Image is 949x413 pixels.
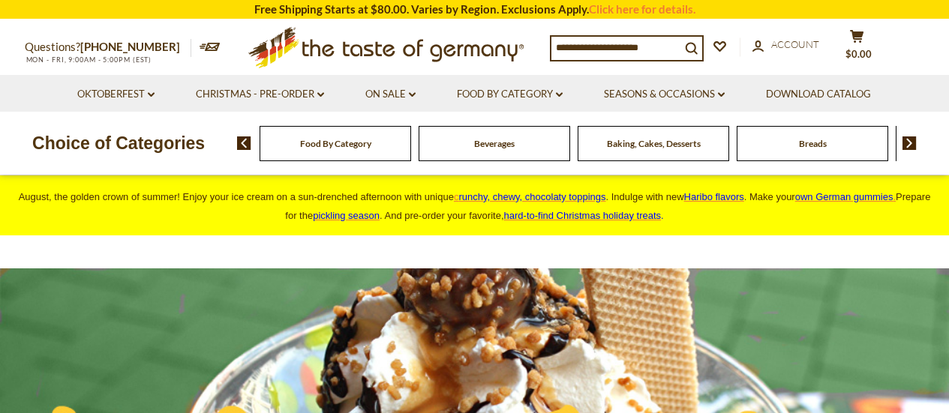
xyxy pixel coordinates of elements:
a: own German gummies. [795,191,896,202]
button: $0.00 [835,29,880,67]
a: [PHONE_NUMBER] [80,40,180,53]
a: On Sale [365,86,416,103]
a: Christmas - PRE-ORDER [196,86,324,103]
img: previous arrow [237,136,251,150]
a: Seasons & Occasions [604,86,725,103]
a: Account [752,37,819,53]
span: runchy, chewy, chocolaty toppings [458,191,605,202]
span: . [504,210,664,221]
a: Haribo flavors [684,191,744,202]
a: Download Catalog [766,86,871,103]
span: MON - FRI, 9:00AM - 5:00PM (EST) [25,55,152,64]
a: pickling season [313,210,380,221]
a: Click here for details. [589,2,695,16]
p: Questions? [25,37,191,57]
span: Account [771,38,819,50]
a: Breads [799,138,827,149]
a: Food By Category [457,86,563,103]
span: own German gummies [795,191,893,202]
span: $0.00 [845,48,872,60]
a: Beverages [474,138,515,149]
a: hard-to-find Christmas holiday treats [504,210,662,221]
a: Food By Category [300,138,371,149]
a: Oktoberfest [77,86,155,103]
a: Baking, Cakes, Desserts [607,138,701,149]
img: next arrow [902,136,917,150]
span: August, the golden crown of summer! Enjoy your ice cream on a sun-drenched afternoon with unique ... [19,191,931,221]
a: crunchy, chewy, chocolaty toppings [454,191,606,202]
